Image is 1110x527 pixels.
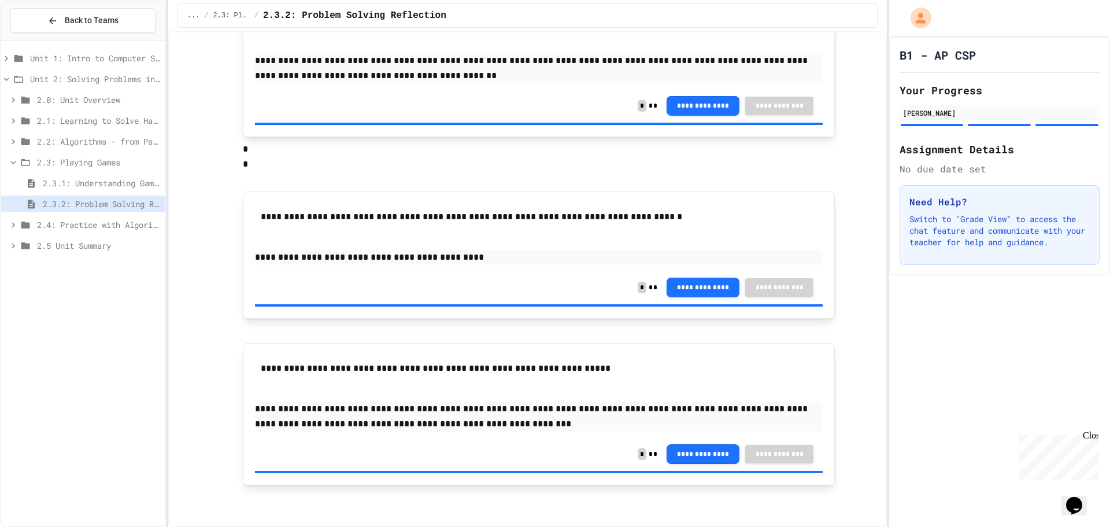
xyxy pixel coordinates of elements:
[204,11,208,20] span: /
[909,213,1090,248] p: Switch to "Grade View" to access the chat feature and communicate with your teacher for help and ...
[187,11,200,20] span: ...
[37,156,160,168] span: 2.3: Playing Games
[65,14,119,27] span: Back to Teams
[37,115,160,127] span: 2.1: Learning to Solve Hard Problems
[903,108,1096,118] div: [PERSON_NAME]
[900,141,1100,157] h2: Assignment Details
[37,135,160,148] span: 2.2: Algorithms - from Pseudocode to Flowcharts
[900,162,1100,176] div: No due date set
[30,52,160,64] span: Unit 1: Intro to Computer Science
[213,11,250,20] span: 2.3: Playing Games
[30,73,160,85] span: Unit 2: Solving Problems in Computer Science
[254,11,258,20] span: /
[909,195,1090,209] h3: Need Help?
[263,9,446,23] span: 2.3.2: Problem Solving Reflection
[900,82,1100,98] h2: Your Progress
[10,8,156,33] button: Back to Teams
[898,5,934,31] div: My Account
[37,219,160,231] span: 2.4: Practice with Algorithms
[43,198,160,210] span: 2.3.2: Problem Solving Reflection
[37,239,160,252] span: 2.5 Unit Summary
[5,5,80,73] div: Chat with us now!Close
[1014,430,1098,480] iframe: chat widget
[900,47,976,63] h1: B1 - AP CSP
[43,177,160,189] span: 2.3.1: Understanding Games with Flowcharts
[1061,481,1098,515] iframe: chat widget
[37,94,160,106] span: 2.0: Unit Overview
